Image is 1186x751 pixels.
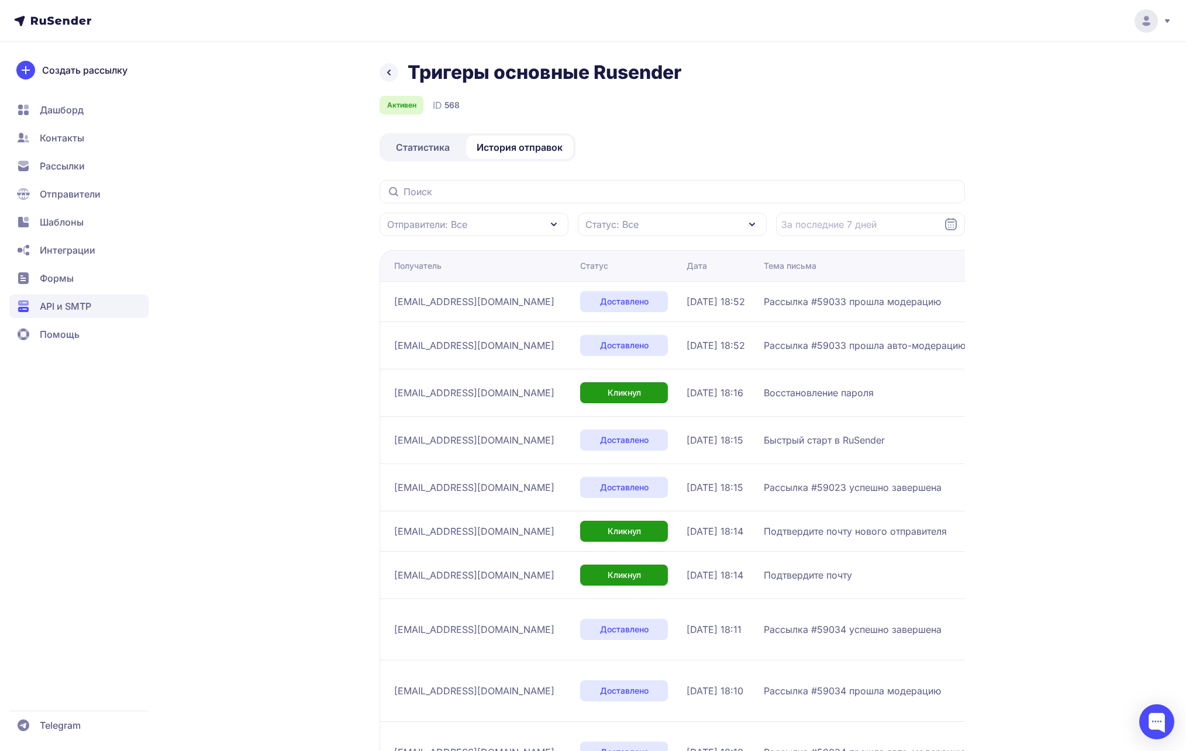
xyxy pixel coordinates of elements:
[600,296,649,307] span: Доставлено
[444,99,460,111] span: 568
[433,98,460,112] div: ID
[40,243,95,257] span: Интеграции
[382,136,464,159] a: Статистика
[600,624,649,635] span: Доставлено
[764,386,874,400] span: Восстановление пароля
[776,213,965,236] input: Datepicker input
[764,260,816,272] div: Тема письма
[687,524,743,538] span: [DATE] 18:14
[394,260,442,272] div: Получатель
[687,684,743,698] span: [DATE] 18:10
[394,433,554,447] span: [EMAIL_ADDRESS][DOMAIN_NAME]
[600,434,649,446] span: Доставлено
[600,685,649,697] span: Доставлено
[687,295,745,309] span: [DATE] 18:52
[764,433,885,447] span: Быстрый старт в RuSender
[608,525,641,537] span: Кликнул
[687,568,743,582] span: [DATE] 18:14
[396,140,450,154] span: Статистика
[764,524,947,538] span: Подтвердите почту нового отправителя
[40,718,81,732] span: Telegram
[394,684,554,698] span: [EMAIL_ADDRESS][DOMAIN_NAME]
[394,524,554,538] span: [EMAIL_ADDRESS][DOMAIN_NAME]
[387,101,416,110] span: Активен
[9,714,149,737] a: Telegram
[687,433,743,447] span: [DATE] 18:15
[42,63,127,77] span: Создать рассылку
[394,480,554,494] span: [EMAIL_ADDRESS][DOMAIN_NAME]
[40,131,84,145] span: Контакты
[380,180,965,203] input: Поиск
[600,482,649,493] span: Доставлено
[387,217,467,231] span: Отправители: Все
[608,387,641,399] span: Кликнул
[687,480,743,494] span: [DATE] 18:15
[477,140,563,154] span: История отправок
[687,386,743,400] span: [DATE] 18:16
[764,338,966,352] span: Рассылка #59033 прошла авто-модерацию
[40,299,91,313] span: API и SMTP
[40,187,101,201] span: Отправители
[764,568,852,582] span: Подтвердите почту
[394,295,554,309] span: [EMAIL_ADDRESS][DOMAIN_NAME]
[608,569,641,581] span: Кликнул
[764,295,941,309] span: Рассылка #59033 прошла модерацию
[585,217,639,231] span: Статус: Все
[40,271,74,285] span: Формы
[40,103,84,117] span: Дашборд
[687,338,745,352] span: [DATE] 18:52
[40,327,80,341] span: Помощь
[600,340,649,351] span: Доставлено
[466,136,573,159] a: История отправок
[394,568,554,582] span: [EMAIL_ADDRESS][DOMAIN_NAME]
[394,386,554,400] span: [EMAIL_ADDRESS][DOMAIN_NAME]
[394,622,554,636] span: [EMAIL_ADDRESS][DOMAIN_NAME]
[687,622,742,636] span: [DATE] 18:11
[40,215,84,229] span: Шаблоны
[687,260,707,272] div: Дата
[764,622,942,636] span: Рассылка #59034 успешно завершена
[40,159,85,173] span: Рассылки
[764,480,942,494] span: Рассылка #59023 успешно завершена
[580,260,608,272] div: Статус
[764,684,941,698] span: Рассылка #59034 прошла модерацию
[394,338,554,352] span: [EMAIL_ADDRESS][DOMAIN_NAME]
[408,61,681,84] h1: Тригеры основные Rusender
